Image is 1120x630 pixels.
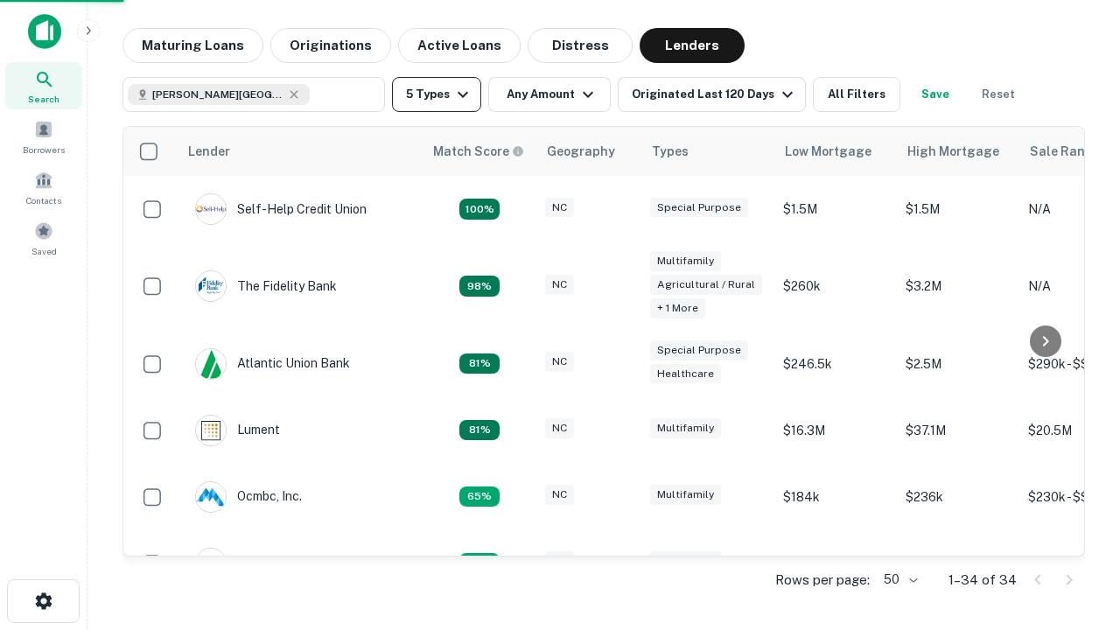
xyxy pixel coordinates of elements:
[650,364,721,384] div: Healthcare
[632,84,798,105] div: Originated Last 120 Days
[774,176,897,242] td: $1.5M
[31,244,57,258] span: Saved
[196,271,226,301] img: picture
[195,348,350,380] div: Atlantic Union Bank
[26,193,61,207] span: Contacts
[650,251,721,271] div: Multifamily
[650,198,748,218] div: Special Purpose
[650,340,748,360] div: Special Purpose
[459,486,500,507] div: Matching Properties: 4, hasApolloMatch: undefined
[5,62,82,109] a: Search
[897,331,1019,397] td: $2.5M
[5,214,82,262] a: Saved
[459,420,500,441] div: Matching Properties: 5, hasApolloMatch: undefined
[774,530,897,597] td: $130k
[650,418,721,438] div: Multifamily
[196,349,226,379] img: picture
[398,28,521,63] button: Active Loans
[774,464,897,530] td: $184k
[5,113,82,160] a: Borrowers
[813,77,900,112] button: All Filters
[5,164,82,211] a: Contacts
[640,28,745,63] button: Lenders
[122,28,263,63] button: Maturing Loans
[433,142,524,161] div: Capitalize uses an advanced AI algorithm to match your search with the best lender. The match sco...
[618,77,806,112] button: Originated Last 120 Days
[195,270,337,302] div: The Fidelity Bank
[547,141,615,162] div: Geography
[948,570,1017,591] p: 1–34 of 34
[785,141,871,162] div: Low Mortgage
[195,481,302,513] div: Ocmbc, Inc.
[195,415,280,446] div: Lument
[774,331,897,397] td: $246.5k
[545,485,574,505] div: NC
[897,397,1019,464] td: $37.1M
[196,549,226,578] img: picture
[196,482,226,512] img: picture
[28,92,59,106] span: Search
[459,553,500,574] div: Matching Properties: 4, hasApolloMatch: undefined
[536,127,641,176] th: Geography
[545,551,574,571] div: NC
[545,198,574,218] div: NC
[907,77,963,112] button: Save your search to get updates of matches that match your search criteria.
[774,242,897,331] td: $260k
[459,199,500,220] div: Matching Properties: 11, hasApolloMatch: undefined
[545,418,574,438] div: NC
[392,77,481,112] button: 5 Types
[970,77,1026,112] button: Reset
[195,548,394,579] div: Pinnacle Financial Partners
[423,127,536,176] th: Capitalize uses an advanced AI algorithm to match your search with the best lender. The match sco...
[196,194,226,224] img: picture
[897,530,1019,597] td: $2M
[877,567,920,592] div: 50
[650,551,721,571] div: Multifamily
[488,77,611,112] button: Any Amount
[459,353,500,374] div: Matching Properties: 5, hasApolloMatch: undefined
[1032,490,1120,574] iframe: Chat Widget
[188,141,230,162] div: Lender
[897,127,1019,176] th: High Mortgage
[650,298,705,318] div: + 1 more
[907,141,999,162] div: High Mortgage
[196,416,226,445] img: picture
[270,28,391,63] button: Originations
[459,276,500,297] div: Matching Properties: 6, hasApolloMatch: undefined
[897,464,1019,530] td: $236k
[897,242,1019,331] td: $3.2M
[650,485,721,505] div: Multifamily
[650,275,762,295] div: Agricultural / Rural
[545,275,574,295] div: NC
[433,142,521,161] h6: Match Score
[774,397,897,464] td: $16.3M
[652,141,689,162] div: Types
[774,127,897,176] th: Low Mortgage
[775,570,870,591] p: Rows per page:
[545,352,574,372] div: NC
[23,143,65,157] span: Borrowers
[195,193,367,225] div: Self-help Credit Union
[152,87,283,102] span: [PERSON_NAME][GEOGRAPHIC_DATA], [GEOGRAPHIC_DATA]
[528,28,633,63] button: Distress
[641,127,774,176] th: Types
[178,127,423,176] th: Lender
[897,176,1019,242] td: $1.5M
[28,14,61,49] img: capitalize-icon.png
